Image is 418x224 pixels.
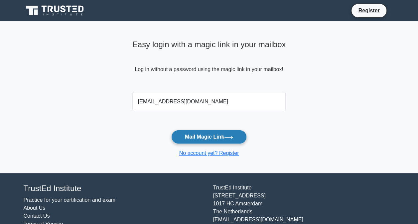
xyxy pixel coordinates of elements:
h4: TrustEd Institute [24,184,205,193]
h4: Easy login with a magic link in your mailbox [132,40,286,50]
a: About Us [24,205,46,211]
input: Email [132,92,286,111]
div: Log in without a password using the magic link in your mailbox! [132,37,286,89]
a: Contact Us [24,213,50,219]
a: No account yet? Register [179,150,239,156]
a: Practice for your certification and exam [24,197,116,203]
a: Register [354,6,383,15]
button: Mail Magic Link [171,130,247,144]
